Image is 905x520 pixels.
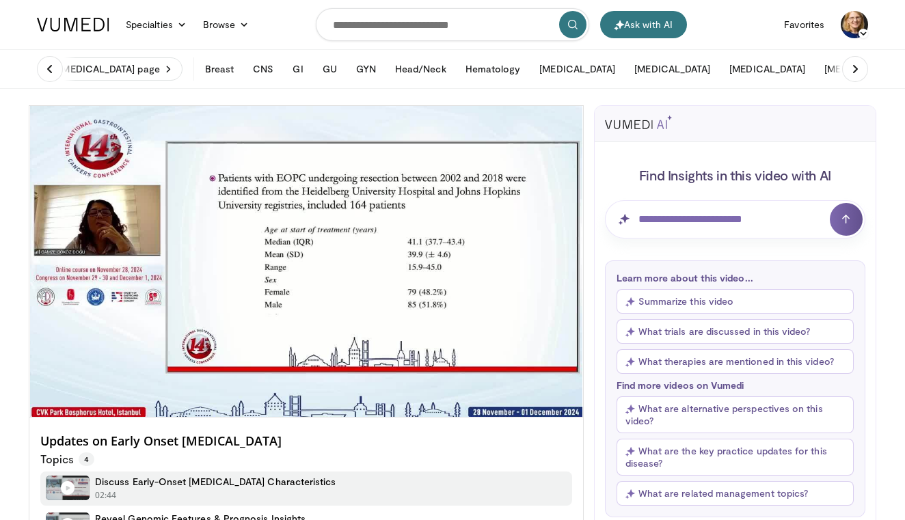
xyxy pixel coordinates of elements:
[605,200,865,238] input: Question for AI
[617,439,854,476] button: What are the key practice updates for this disease?
[284,55,311,83] button: GI
[617,319,854,344] button: What trials are discussed in this video?
[617,396,854,433] button: What are alternative perspectives on this video?
[95,476,336,488] h4: Discuss Early-Onset [MEDICAL_DATA] Characteristics
[721,55,813,83] button: [MEDICAL_DATA]
[605,166,865,184] h4: Find Insights in this video with AI
[348,55,384,83] button: GYN
[841,11,868,38] img: Avatar
[195,11,258,38] a: Browse
[600,11,687,38] button: Ask with AI
[605,115,672,129] img: vumedi-ai-logo.svg
[95,489,117,502] p: 02:44
[626,55,718,83] button: [MEDICAL_DATA]
[617,272,854,284] p: Learn more about this video...
[617,289,854,314] button: Summarize this video
[79,452,94,466] span: 4
[197,55,242,83] button: Breast
[457,55,529,83] button: Hematology
[531,55,623,83] button: [MEDICAL_DATA]
[387,55,455,83] button: Head/Neck
[617,481,854,506] button: What are related management topics?
[314,55,345,83] button: GU
[245,55,282,83] button: CNS
[29,106,583,418] video-js: Video Player
[29,57,183,81] a: Visit [MEDICAL_DATA] page
[40,452,94,466] p: Topics
[617,349,854,374] button: What therapies are mentioned in this video?
[776,11,833,38] a: Favorites
[37,18,109,31] img: VuMedi Logo
[316,8,589,41] input: Search topics, interventions
[40,434,572,449] h4: Updates on Early Onset [MEDICAL_DATA]
[118,11,195,38] a: Specialties
[617,379,854,391] p: Find more videos on Vumedi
